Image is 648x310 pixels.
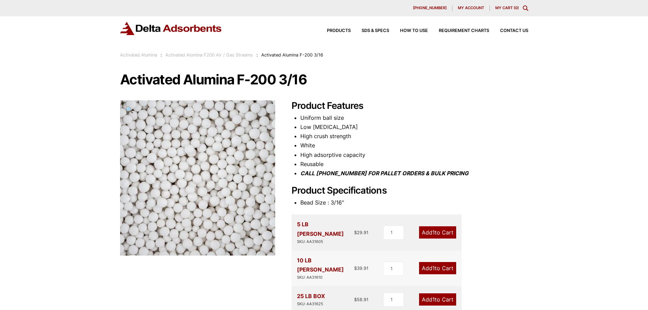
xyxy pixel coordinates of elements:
[400,29,428,33] span: How to Use
[419,226,456,239] a: Add1to Cart
[523,5,528,11] div: Toggle Modal Content
[165,52,253,58] a: Activated Alumina F200 Air / Gas Streams
[362,29,389,33] span: SDS & SPECS
[120,72,528,87] h1: Activated Alumina F-200 3/16
[500,29,528,33] span: Contact Us
[300,132,528,141] li: High crush strength
[292,185,528,196] h2: Product Specifications
[256,52,258,58] span: :
[300,150,528,160] li: High adsorptive capacity
[351,29,389,33] a: SDS & SPECS
[354,265,357,271] span: $
[327,29,351,33] span: Products
[297,301,325,307] div: SKU: AA31625
[297,256,354,281] div: 10 LB [PERSON_NAME]
[297,292,325,307] div: 25 LB BOX
[300,198,528,207] li: Bead Size : 3/16"
[316,29,351,33] a: Products
[439,29,489,33] span: Requirement Charts
[495,5,519,10] a: My Cart (0)
[297,220,354,245] div: 5 LB [PERSON_NAME]
[300,123,528,132] li: Low [MEDICAL_DATA]
[515,5,517,10] span: 0
[408,5,452,11] a: [PHONE_NUMBER]
[354,297,368,302] bdi: 58.91
[389,29,428,33] a: How to Use
[354,265,368,271] bdi: 39.91
[161,52,162,58] span: :
[120,100,139,119] a: View full-screen image gallery
[300,141,528,150] li: White
[120,52,157,58] a: Activated Alumina
[419,262,456,274] a: Add1to Cart
[261,52,323,58] span: Activated Alumina F-200 3/16
[300,113,528,123] li: Uniform ball size
[300,170,468,177] i: CALL [PHONE_NUMBER] FOR PALLET ORDERS & BULK PRICING
[354,230,357,235] span: $
[432,229,435,236] span: 1
[297,274,354,281] div: SKU: AA31610
[354,230,368,235] bdi: 29.91
[120,22,222,35] img: Delta Adsorbents
[300,160,528,169] li: Reusable
[413,6,447,10] span: [PHONE_NUMBER]
[419,293,456,306] a: Add1to Cart
[458,6,484,10] span: My account
[452,5,490,11] a: My account
[292,100,528,112] h2: Product Features
[428,29,489,33] a: Requirement Charts
[432,265,435,272] span: 1
[297,239,354,245] div: SKU: AA31605
[489,29,528,33] a: Contact Us
[432,296,435,303] span: 1
[126,106,133,113] span: 🔍
[354,297,357,302] span: $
